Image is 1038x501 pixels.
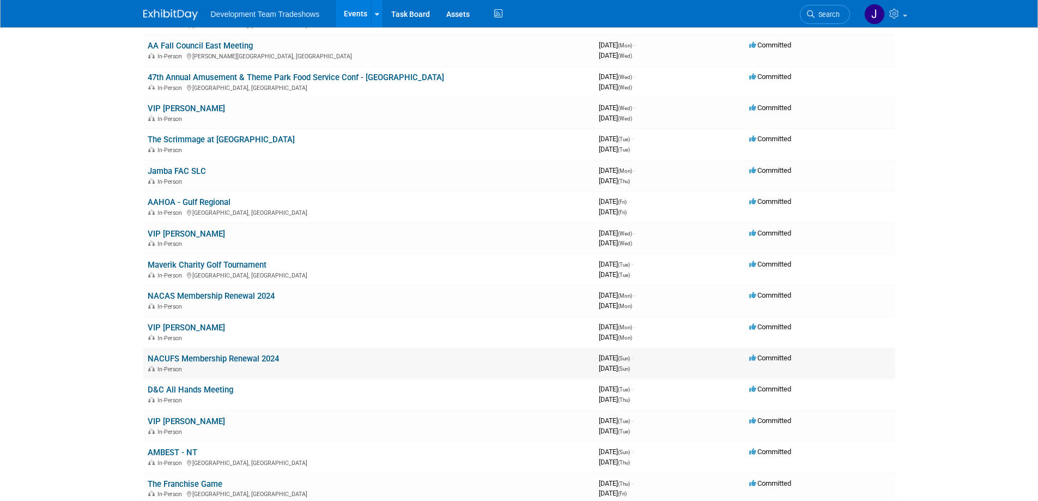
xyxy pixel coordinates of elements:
[599,229,635,237] span: [DATE]
[599,417,633,425] span: [DATE]
[618,136,630,142] span: (Tue)
[599,83,632,91] span: [DATE]
[749,479,791,487] span: Committed
[157,84,185,92] span: In-Person
[749,417,791,425] span: Committed
[148,208,590,216] div: [GEOGRAPHIC_DATA], [GEOGRAPHIC_DATA]
[618,366,630,372] span: (Sun)
[618,387,630,393] span: (Tue)
[749,41,791,49] span: Committed
[618,355,630,361] span: (Sun)
[599,458,630,466] span: [DATE]
[599,177,630,185] span: [DATE]
[599,239,632,247] span: [DATE]
[749,104,791,112] span: Committed
[148,104,225,113] a: VIP [PERSON_NAME]
[618,116,632,122] span: (Wed)
[634,229,635,237] span: -
[618,168,632,174] span: (Mon)
[148,53,155,58] img: In-Person Event
[148,272,155,277] img: In-Person Event
[749,448,791,456] span: Committed
[599,270,630,279] span: [DATE]
[599,145,630,153] span: [DATE]
[749,166,791,174] span: Committed
[148,479,222,489] a: The Franchise Game
[632,479,633,487] span: -
[618,428,630,434] span: (Tue)
[618,231,632,237] span: (Wed)
[599,448,633,456] span: [DATE]
[148,51,590,60] div: [PERSON_NAME][GEOGRAPHIC_DATA], [GEOGRAPHIC_DATA]
[599,479,633,487] span: [DATE]
[157,116,185,123] span: In-Person
[599,197,630,206] span: [DATE]
[157,303,185,310] span: In-Person
[800,5,850,24] a: Search
[618,240,632,246] span: (Wed)
[634,166,635,174] span: -
[599,301,632,310] span: [DATE]
[211,10,320,19] span: Development Team Tradeshows
[148,385,233,395] a: D&C All Hands Meeting
[749,229,791,237] span: Committed
[148,366,155,371] img: In-Person Event
[599,104,635,112] span: [DATE]
[632,385,633,393] span: -
[618,293,632,299] span: (Mon)
[599,385,633,393] span: [DATE]
[148,84,155,90] img: In-Person Event
[618,53,632,59] span: (Wed)
[618,74,632,80] span: (Wed)
[632,135,633,143] span: -
[815,10,840,19] span: Search
[148,448,197,457] a: AMBEST - NT
[599,427,630,435] span: [DATE]
[618,460,630,466] span: (Thu)
[157,491,185,498] span: In-Person
[148,73,444,82] a: 47th Annual Amusement & Theme Park Food Service Conf - [GEOGRAPHIC_DATA]
[634,73,635,81] span: -
[148,135,295,144] a: The Scrimmage at [GEOGRAPHIC_DATA]
[157,428,185,436] span: In-Person
[599,489,627,497] span: [DATE]
[749,73,791,81] span: Committed
[148,489,590,498] div: [GEOGRAPHIC_DATA], [GEOGRAPHIC_DATA]
[148,41,253,51] a: AA Fall Council East Meeting
[618,262,630,268] span: (Tue)
[618,147,630,153] span: (Tue)
[599,208,627,216] span: [DATE]
[599,51,632,59] span: [DATE]
[599,114,632,122] span: [DATE]
[157,460,185,467] span: In-Person
[599,20,630,28] span: [DATE]
[157,397,185,404] span: In-Person
[618,303,632,309] span: (Mon)
[634,323,635,331] span: -
[157,366,185,373] span: In-Person
[599,135,633,143] span: [DATE]
[749,323,791,331] span: Committed
[749,260,791,268] span: Committed
[148,397,155,402] img: In-Person Event
[749,135,791,143] span: Committed
[599,73,635,81] span: [DATE]
[157,53,185,60] span: In-Person
[599,41,635,49] span: [DATE]
[749,291,791,299] span: Committed
[628,197,630,206] span: -
[749,354,791,362] span: Committed
[749,385,791,393] span: Committed
[148,116,155,121] img: In-Person Event
[634,41,635,49] span: -
[599,166,635,174] span: [DATE]
[618,324,632,330] span: (Mon)
[618,272,630,278] span: (Tue)
[148,240,155,246] img: In-Person Event
[599,364,630,372] span: [DATE]
[148,147,155,152] img: In-Person Event
[749,197,791,206] span: Committed
[148,458,590,467] div: [GEOGRAPHIC_DATA], [GEOGRAPHIC_DATA]
[157,178,185,185] span: In-Person
[599,354,633,362] span: [DATE]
